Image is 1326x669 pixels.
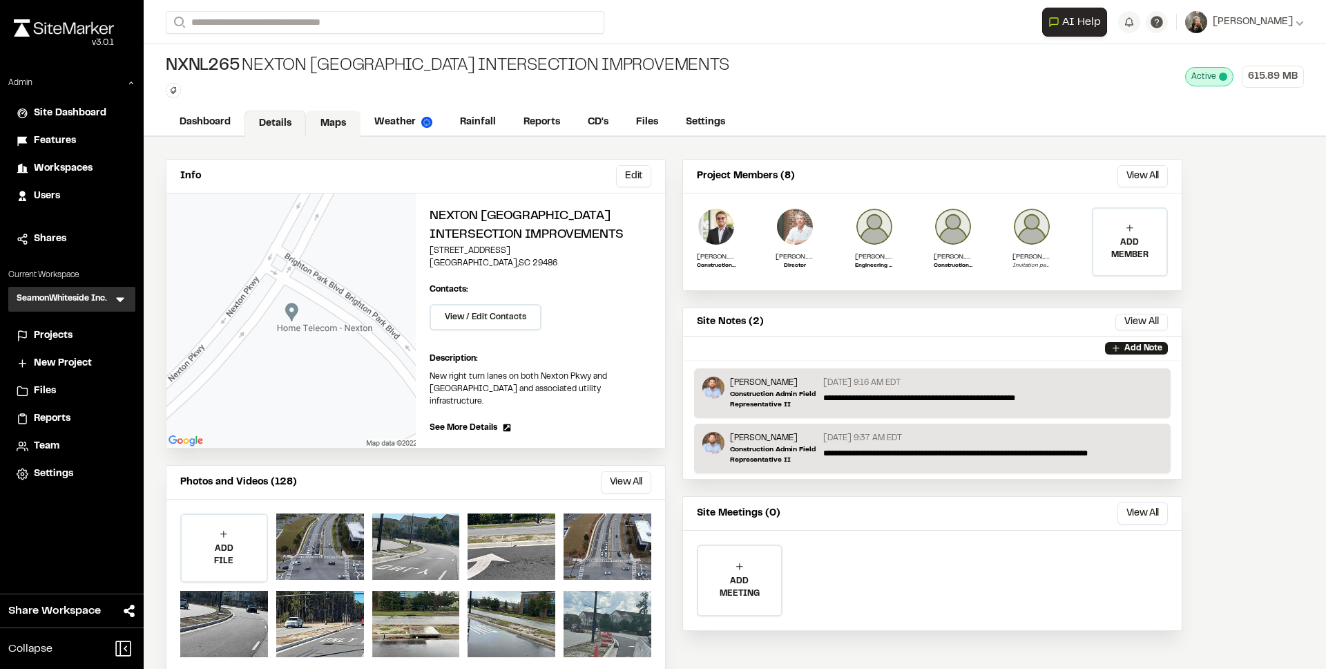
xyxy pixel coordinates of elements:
[1012,252,1051,262] p: [PERSON_NAME]
[14,19,114,37] img: rebrand.png
[1185,11,1207,33] img: User
[510,109,574,135] a: Reports
[855,252,894,262] p: [PERSON_NAME]
[34,133,76,149] span: Features
[1185,11,1304,33] button: [PERSON_NAME]
[430,422,497,434] span: See More Details
[182,543,267,567] p: ADD FILE
[430,245,651,257] p: [STREET_ADDRESS]
[1117,502,1168,525] button: View All
[17,467,127,482] a: Settings
[702,377,724,399] img: Shawn Simons
[855,207,894,246] img: Robert Gaskins
[8,641,52,657] span: Collapse
[622,109,672,135] a: Files
[446,109,510,135] a: Rainfall
[730,444,818,465] p: Construction Admin Field Representative II
[430,352,651,365] p: Description:
[1042,8,1107,37] button: Open AI Assistant
[17,106,127,121] a: Site Dashboard
[672,109,739,135] a: Settings
[17,161,127,176] a: Workspaces
[934,252,972,262] p: [PERSON_NAME]
[1093,236,1166,261] p: ADD MEMBER
[697,169,795,184] p: Project Members (8)
[17,292,107,306] h3: SeamonWhiteside Inc.
[34,411,70,426] span: Reports
[730,432,818,444] p: [PERSON_NAME]
[361,109,446,135] a: Weather
[1191,70,1216,83] span: Active
[1124,342,1162,355] p: Add Note
[1185,67,1233,86] div: This project is active and counting against your active project count.
[697,314,764,330] p: Site Notes (2)
[1219,73,1227,81] span: This project is active and counting against your active project count.
[1042,8,1113,37] div: Open AI Assistant
[698,575,781,600] p: ADD MEETING
[8,269,135,281] p: Current Workspace
[8,77,32,89] p: Admin
[430,257,651,270] p: [GEOGRAPHIC_DATA] , SC 29486
[17,356,127,371] a: New Project
[306,111,361,137] a: Maps
[616,165,651,187] button: Edit
[1012,207,1051,246] img: Ryan Gatlin
[244,111,306,137] a: Details
[574,109,622,135] a: CD's
[776,262,814,270] p: Director
[180,475,297,490] p: Photos and Videos (128)
[776,252,814,262] p: [PERSON_NAME]
[166,11,191,34] button: Search
[934,262,972,270] p: Construction manager
[823,432,902,444] p: [DATE] 9:37 AM EDT
[697,262,736,270] p: Construction Admin Field Representative II
[934,207,972,246] img: Jared holland
[776,207,814,246] img: Donald Jones
[702,432,724,454] img: Shawn Simons
[430,283,468,296] p: Contacts:
[1213,15,1293,30] span: [PERSON_NAME]
[17,384,127,399] a: Files
[34,232,66,247] span: Shares
[1012,262,1051,270] p: Invitation pending
[1062,14,1101,30] span: AI Help
[1242,66,1304,88] div: 615.89 MB
[14,37,114,49] div: Oh geez...please don't...
[430,207,651,245] h2: Nexton [GEOGRAPHIC_DATA] Intersection Improvements
[166,55,729,77] div: Nexton [GEOGRAPHIC_DATA] Intersection Improvements
[697,252,736,262] p: [PERSON_NAME]
[17,232,127,247] a: Shares
[166,55,239,77] span: NXNL265
[601,471,651,493] button: View All
[430,370,651,408] p: New right turn lanes on both Nexton Pkwy and [GEOGRAPHIC_DATA] and associated utility infrastruct...
[34,467,73,482] span: Settings
[8,603,101,619] span: Share Workspace
[17,411,127,426] a: Reports
[730,389,818,410] p: Construction Admin Field Representative II
[17,133,127,149] a: Features
[34,106,106,121] span: Site Dashboard
[166,83,181,98] button: Edit Tags
[34,384,56,399] span: Files
[697,207,736,246] img: Colin Brown
[421,117,432,128] img: precipai.png
[166,109,244,135] a: Dashboard
[697,506,780,521] p: Site Meetings (0)
[823,377,901,389] p: [DATE] 9:16 AM EDT
[17,439,127,454] a: Team
[730,377,818,389] p: [PERSON_NAME]
[1115,314,1168,330] button: View All
[34,161,93,176] span: Workspaces
[180,169,201,184] p: Info
[430,304,541,330] button: View / Edit Contacts
[34,356,92,371] span: New Project
[34,328,73,343] span: Projects
[1117,165,1168,187] button: View All
[17,189,127,204] a: Users
[17,328,127,343] a: Projects
[855,262,894,270] p: Engineering Field Coordinator
[34,189,60,204] span: Users
[34,439,59,454] span: Team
